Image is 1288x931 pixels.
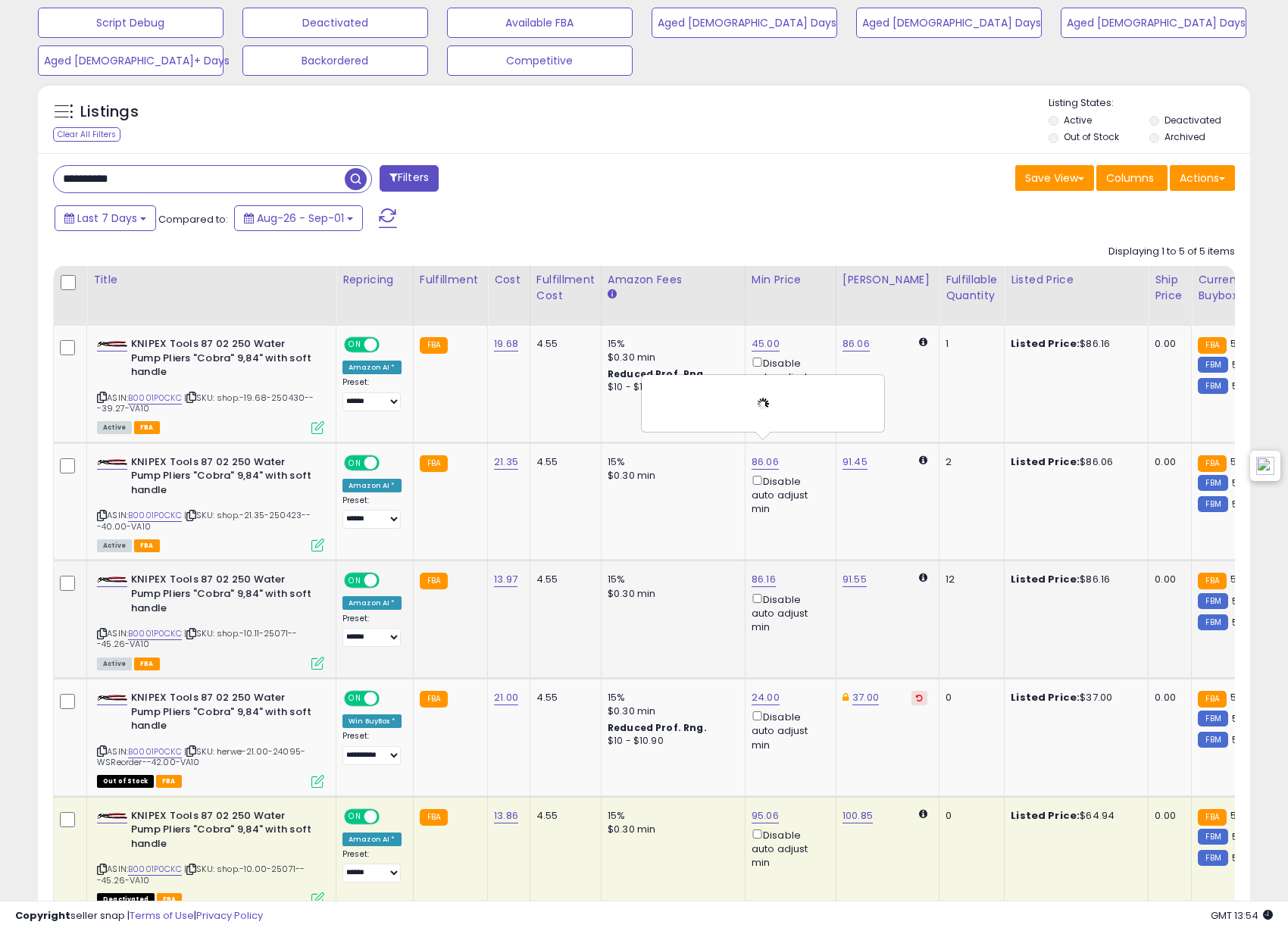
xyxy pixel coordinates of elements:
small: FBM [1198,614,1227,630]
div: Disable auto adjust min [752,708,824,752]
small: FBM [1198,850,1227,866]
div: $86.16 [1011,337,1136,351]
button: Save View [1015,165,1094,191]
button: Last 7 Days [55,205,156,231]
div: 0.00 [1155,337,1180,351]
div: Clear All Filters [53,127,120,142]
a: 45.00 [752,336,780,351]
div: $0.30 min [608,823,733,836]
span: 52.14 [1232,851,1257,865]
button: Deactivated [242,8,428,38]
span: OFF [377,574,402,587]
span: 50.32 [1232,594,1259,608]
b: Listed Price: [1011,336,1080,351]
button: Columns [1096,165,1168,191]
div: Current Buybox Price [1198,272,1276,304]
span: 52.14 [1232,497,1257,511]
span: Aug-26 - Sep-01 [257,211,344,226]
b: Listed Price: [1011,808,1080,823]
div: 15% [608,809,733,823]
span: 52.14 [1232,733,1257,747]
small: FBA [420,337,448,354]
span: ON [345,574,364,587]
small: FBA [420,455,448,472]
div: Disable auto adjust min [752,591,824,635]
small: FBA [1198,337,1226,354]
div: [PERSON_NAME] [843,272,933,288]
div: 0 [946,691,993,704]
a: 13.97 [494,572,517,587]
button: Actions [1170,165,1235,191]
div: 15% [608,455,733,469]
div: $86.16 [1011,573,1136,586]
span: All listings currently available for purchase on Amazon [97,421,132,434]
small: FBA [420,573,448,589]
span: | SKU: shop.-10.00-25071---45.26-VA10 [97,863,305,886]
button: Aged [DEMOGRAPHIC_DATA] Days [1061,8,1246,38]
div: ASIN: [97,809,324,904]
div: Min Price [752,272,830,288]
div: Repricing [342,272,407,288]
span: 57.19 [1230,808,1254,823]
small: FBA [1198,455,1226,472]
div: 0.00 [1155,573,1180,586]
div: $86.06 [1011,455,1136,469]
label: Out of Stock [1064,130,1119,143]
a: B0001P0CKC [128,863,182,876]
b: KNIPEX Tools 87 02 250 Water Pump Pliers "Cobra" 9,84" with soft handle [131,809,315,855]
span: ON [345,810,364,823]
div: Disable auto adjust min [752,826,824,870]
span: OFF [377,810,402,823]
span: 50.32 [1232,829,1259,844]
b: Listed Price: [1011,455,1080,469]
div: Disable auto adjust min [752,473,824,517]
span: | SKU: shop.-10.11-25071---45.26-VA10 [97,627,297,650]
span: Columns [1106,170,1154,186]
div: Fulfillable Quantity [946,272,998,304]
a: 21.00 [494,690,518,705]
a: 86.06 [752,455,779,470]
div: ASIN: [97,337,324,433]
div: 4.55 [536,573,589,586]
div: $0.30 min [608,469,733,483]
a: 86.16 [752,572,776,587]
b: Reduced Prof. Rng. [608,721,707,734]
div: 0.00 [1155,809,1180,823]
div: Amazon AI * [342,833,402,846]
div: 2 [946,455,993,469]
span: Compared to: [158,212,228,227]
img: icon48.png [1256,457,1274,475]
small: FBM [1198,357,1227,373]
small: FBM [1198,732,1227,748]
b: Listed Price: [1011,572,1080,586]
a: 100.85 [843,808,873,823]
span: 50.32 [1232,711,1259,726]
span: | SKU: herwe-21.00-24095-WSReorder--42.00-VA10 [97,745,305,768]
a: 95.06 [752,808,779,823]
small: FBA [420,809,448,826]
small: FBM [1198,496,1227,512]
a: 24.00 [752,690,780,705]
b: KNIPEX Tools 87 02 250 Water Pump Pliers "Cobra" 9,84" with soft handle [131,573,315,619]
a: 86.06 [843,336,870,351]
b: Listed Price: [1011,690,1080,704]
span: FBA [134,539,160,552]
b: KNIPEX Tools 87 02 250 Water Pump Pliers "Cobra" 9,84" with soft handle [131,691,315,737]
div: Preset: [342,614,402,648]
small: FBM [1198,475,1227,491]
img: 31Cwotv4guL._SL40_.jpg [97,695,127,701]
a: Privacy Policy [196,908,263,923]
span: 2025-09-9 13:54 GMT [1211,908,1273,923]
div: Listed Price [1011,272,1142,288]
div: Win BuyBox * [342,714,402,728]
label: Archived [1165,130,1205,143]
div: 15% [608,691,733,704]
div: 12 [946,573,993,586]
small: FBM [1198,378,1227,394]
img: 31Cwotv4guL._SL40_.jpg [97,341,127,348]
small: FBA [1198,809,1226,826]
span: 52.14 [1232,615,1257,630]
div: Disable auto adjust min [752,355,824,398]
img: 31Cwotv4guL._SL40_.jpg [97,813,127,820]
b: Reduced Prof. Rng. [608,367,707,380]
